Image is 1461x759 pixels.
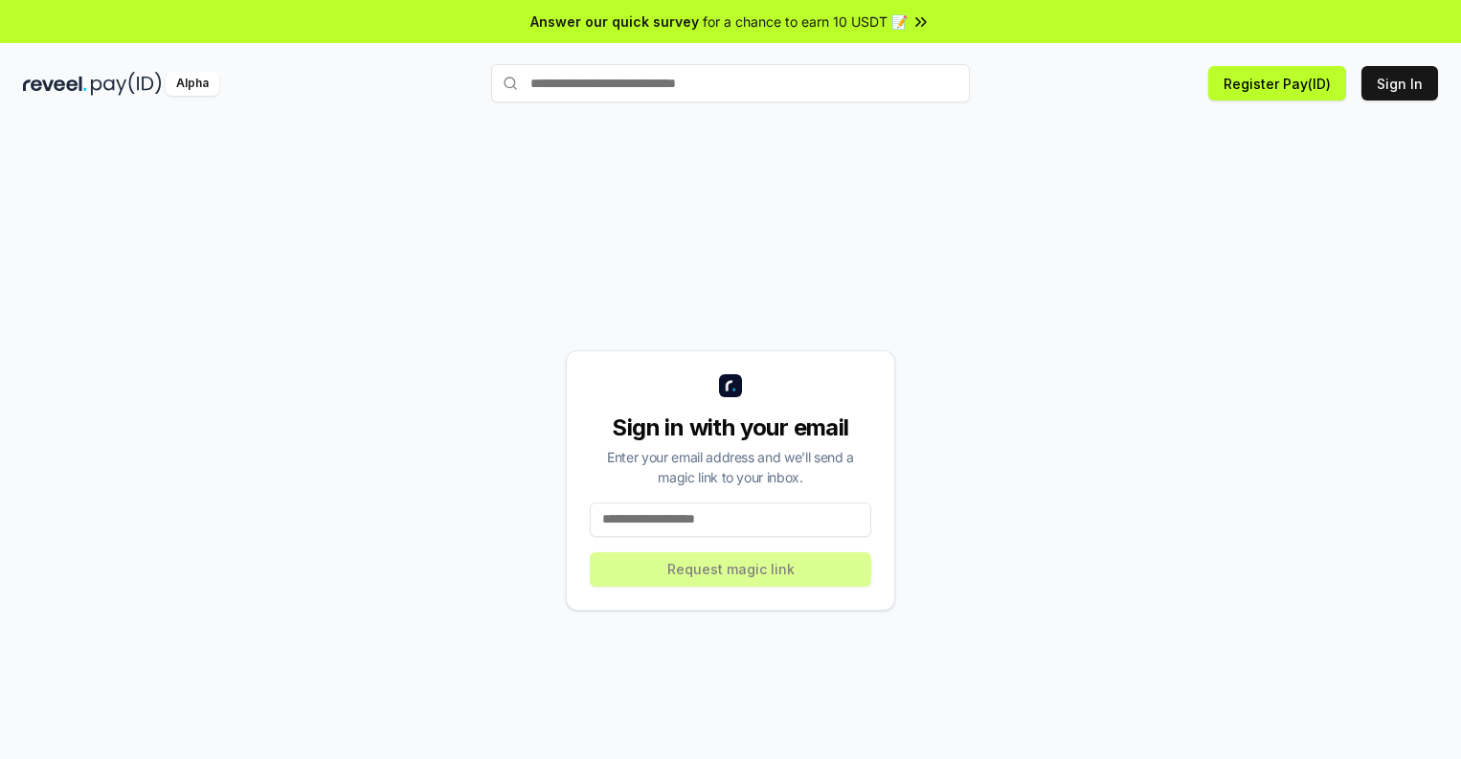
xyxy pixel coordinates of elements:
span: Answer our quick survey [530,11,699,32]
div: Alpha [166,72,219,96]
div: Enter your email address and we’ll send a magic link to your inbox. [590,447,871,487]
img: reveel_dark [23,72,87,96]
div: Sign in with your email [590,413,871,443]
img: logo_small [719,374,742,397]
button: Sign In [1361,66,1438,100]
button: Register Pay(ID) [1208,66,1346,100]
span: for a chance to earn 10 USDT 📝 [703,11,908,32]
img: pay_id [91,72,162,96]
